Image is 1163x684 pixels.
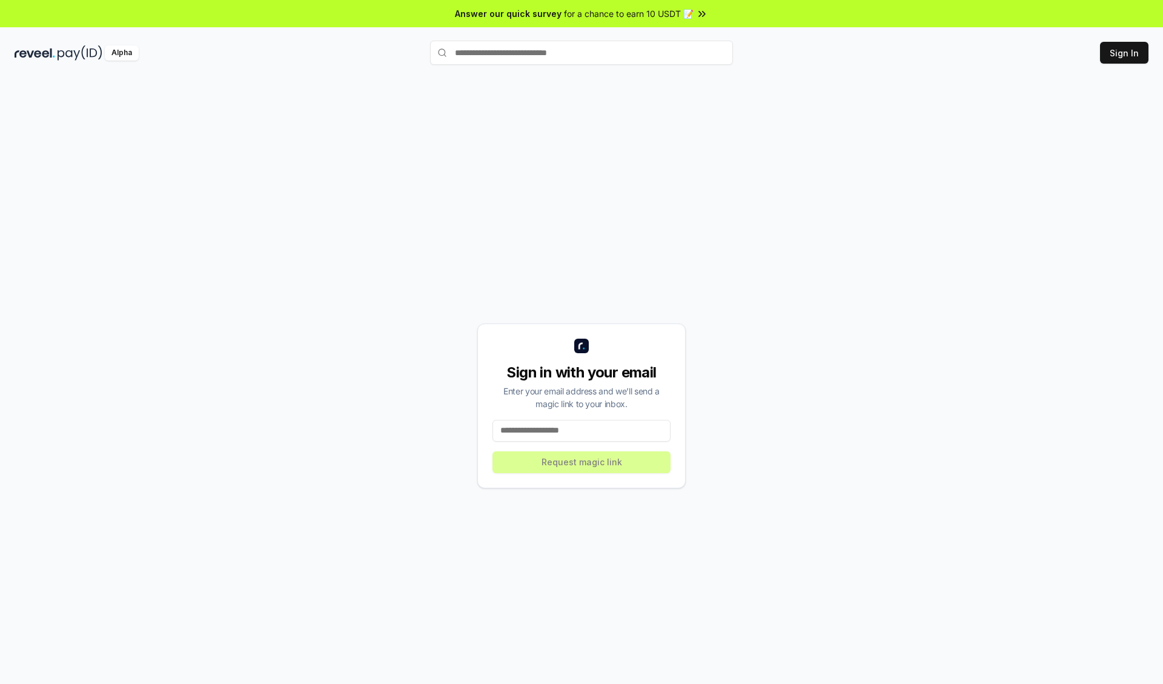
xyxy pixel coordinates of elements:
div: Sign in with your email [492,363,671,382]
button: Sign In [1100,42,1148,64]
span: Answer our quick survey [455,7,562,20]
img: reveel_dark [15,45,55,61]
span: for a chance to earn 10 USDT 📝 [564,7,694,20]
img: logo_small [574,339,589,353]
div: Alpha [105,45,139,61]
div: Enter your email address and we’ll send a magic link to your inbox. [492,385,671,410]
img: pay_id [58,45,102,61]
